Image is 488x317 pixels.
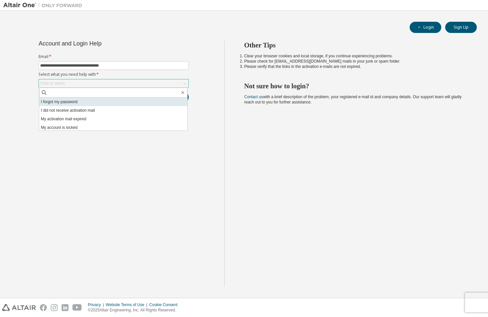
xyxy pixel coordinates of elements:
[244,95,462,104] span: with a brief description of the problem, your registered e-mail id and company details. Our suppo...
[72,304,82,311] img: youtube.svg
[410,22,441,33] button: Login
[88,307,181,313] p: © 2025 Altair Engineering, Inc. All Rights Reserved.
[2,304,36,311] img: altair_logo.svg
[40,304,47,311] img: facebook.svg
[244,95,263,99] a: Contact us
[244,82,465,90] h2: Not sure how to login?
[244,41,465,49] h2: Other Tips
[244,59,465,64] li: Please check for [EMAIL_ADDRESS][DOMAIN_NAME] mails in your junk or spam folder.
[39,72,189,77] label: Select what you need help with
[244,64,465,69] li: Please verify that the links in the activation e-mails are not expired.
[3,2,86,9] img: Altair One
[39,41,159,46] div: Account and Login Help
[244,53,465,59] li: Clear your browser cookies and local storage, if you continue experiencing problems.
[40,81,65,86] div: Click to select
[445,22,477,33] button: Sign Up
[39,54,189,59] label: Email
[51,304,58,311] img: instagram.svg
[88,302,106,307] div: Privacy
[106,302,149,307] div: Website Terms of Use
[39,79,188,87] div: Click to select
[149,302,181,307] div: Cookie Consent
[62,304,68,311] img: linkedin.svg
[39,98,187,106] li: I forgot my password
